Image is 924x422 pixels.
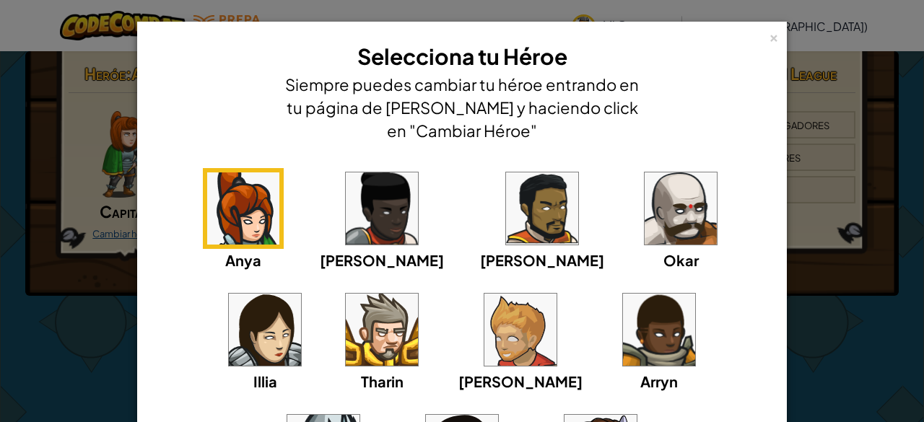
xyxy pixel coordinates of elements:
[361,372,404,390] span: Tharin
[282,73,642,142] h4: Siempre puedes cambiar tu héroe entrando en tu página de [PERSON_NAME] y haciendo click en "Cambi...
[480,251,604,269] span: [PERSON_NAME]
[623,294,695,366] img: portrait.png
[320,251,444,269] span: [PERSON_NAME]
[225,251,261,269] span: Anya
[769,28,779,43] div: ×
[640,372,678,390] span: Arryn
[253,372,277,390] span: Illia
[346,172,418,245] img: portrait.png
[346,294,418,366] img: portrait.png
[282,40,642,73] h3: Selecciona tu Héroe
[229,294,301,366] img: portrait.png
[458,372,583,390] span: [PERSON_NAME]
[207,172,279,245] img: portrait.png
[645,172,717,245] img: portrait.png
[484,294,557,366] img: portrait.png
[663,251,699,269] span: Okar
[506,172,578,245] img: portrait.png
